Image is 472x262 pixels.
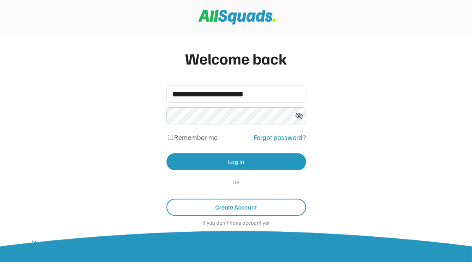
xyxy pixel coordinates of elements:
button: Log in [166,153,306,170]
div: If you don't have account yet [166,220,306,227]
div: Welcome back [166,47,306,70]
img: Squad%20Logo.svg [198,10,276,24]
label: Remember me [174,133,218,141]
div: Forgot password? [254,132,306,143]
button: Create Account [166,199,306,216]
div: OR [229,178,243,186]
